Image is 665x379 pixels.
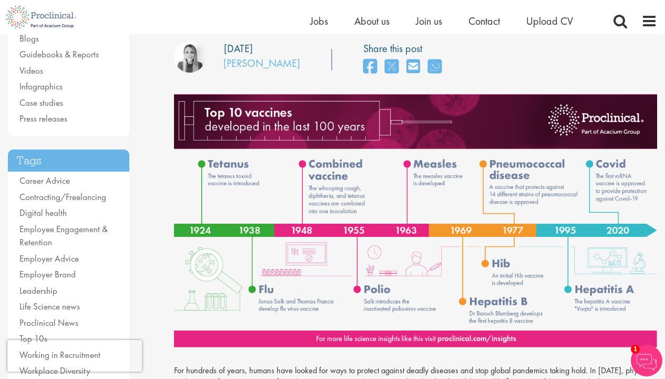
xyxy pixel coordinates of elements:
[526,14,573,28] a: Upload CV
[428,56,442,78] a: share on whats app
[19,175,70,186] a: Career Advice
[224,41,253,56] div: [DATE]
[19,113,67,124] a: Press releases
[363,56,377,78] a: share on facebook
[19,268,76,280] a: Employer Brand
[416,14,442,28] a: Join us
[406,56,420,78] a: share on email
[8,149,129,172] h3: Tags
[19,317,78,328] a: Proclinical News
[385,56,398,78] a: share on twitter
[19,65,43,76] a: Videos
[363,41,447,56] label: Share this post
[19,285,57,296] a: Leadership
[19,48,99,60] a: Guidebooks & Reports
[19,191,106,203] a: Contracting/Freelancing
[19,207,67,218] a: Digital health
[19,81,63,92] a: Infographics
[19,301,80,312] a: Life Science news
[354,14,390,28] a: About us
[7,340,142,372] iframe: reCAPTCHA
[310,14,328,28] a: Jobs
[19,97,63,108] a: Case studies
[631,345,640,354] span: 1
[223,56,300,70] a: [PERSON_NAME]
[19,333,47,344] a: Top 10s
[174,41,206,73] img: Hannah Burke
[19,223,108,248] a: Employee Engagement & Retention
[19,33,39,44] a: Blogs
[631,345,662,376] img: Chatbot
[19,253,79,264] a: Employer Advice
[174,94,657,347] img: Top vaccines in history timeline
[468,14,500,28] a: Contact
